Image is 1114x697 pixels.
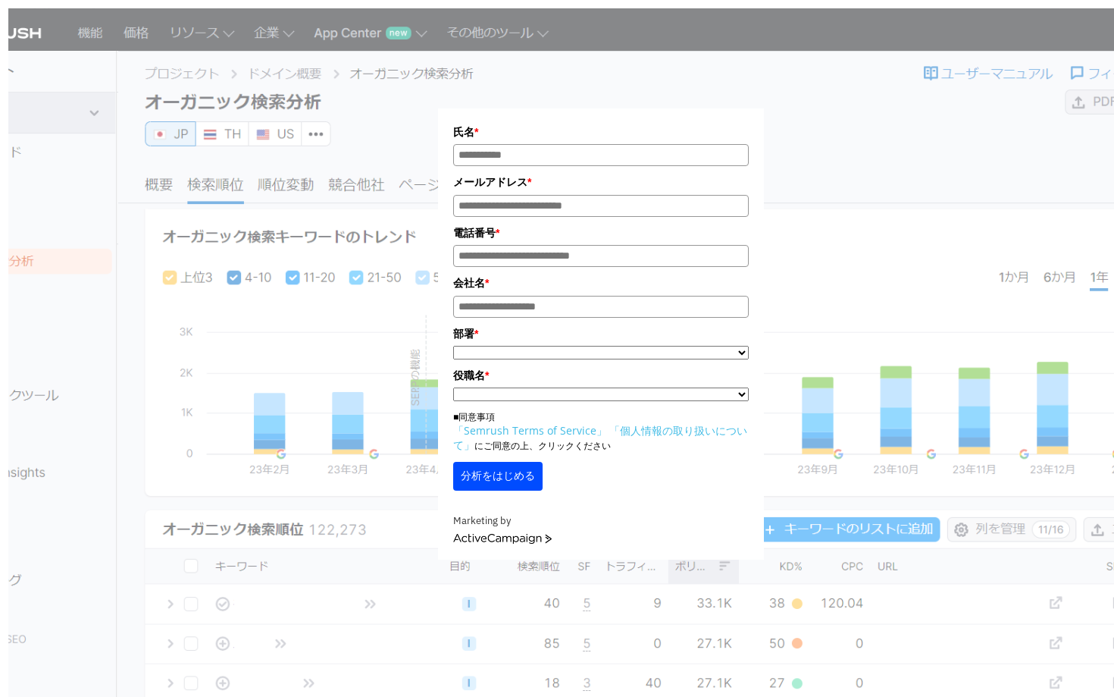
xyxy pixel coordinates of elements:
[453,423,607,438] a: 「Semrush Terms of Service」
[453,325,749,342] label: 部署
[453,275,749,291] label: 会社名
[453,423,747,452] a: 「個人情報の取り扱いについて」
[453,367,749,384] label: 役職名
[453,410,749,453] p: ■同意事項 にご同意の上、クリックください
[453,224,749,241] label: 電話番号
[453,174,749,190] label: メールアドレス
[453,124,749,140] label: 氏名
[453,462,543,491] button: 分析をはじめる
[453,513,749,529] div: Marketing by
